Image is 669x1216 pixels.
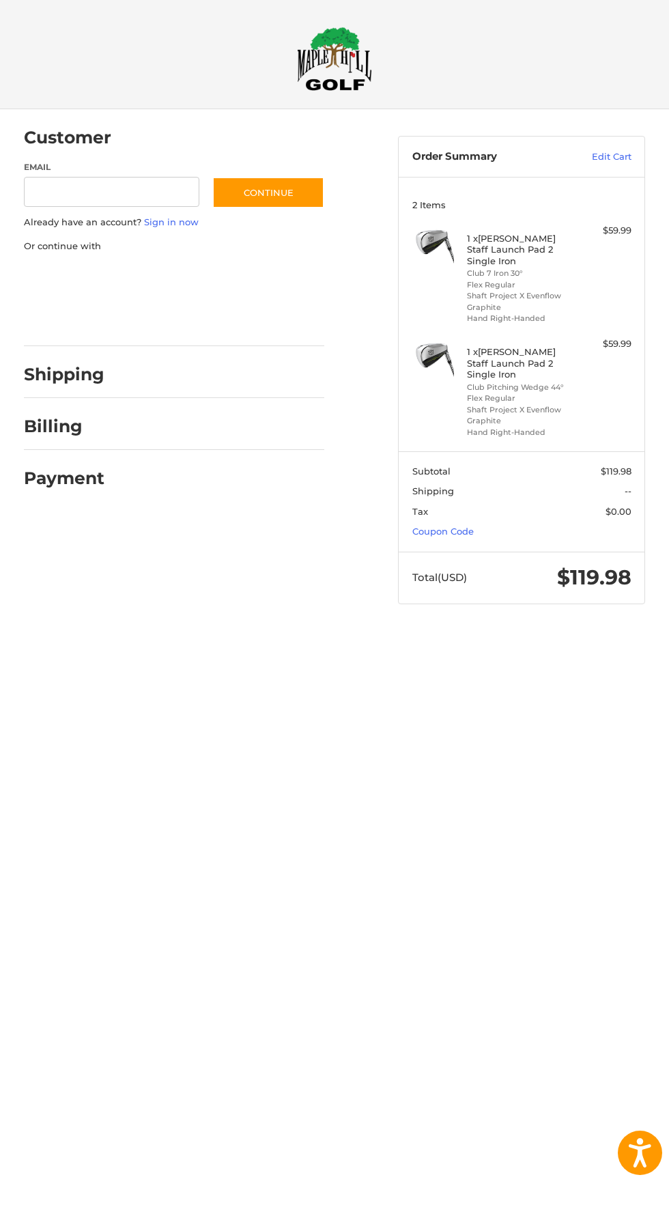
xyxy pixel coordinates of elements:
a: Edit Cart [562,150,631,164]
span: $119.98 [601,466,631,477]
li: Club Pitching Wedge 44° [467,382,573,393]
h2: Customer [24,127,111,148]
li: Shaft Project X Evenflow Graphite [467,290,573,313]
iframe: PayPal-paypal [19,266,122,291]
p: Already have an account? [24,216,325,229]
li: Hand Right-Handed [467,427,573,438]
div: $59.99 [577,337,631,351]
li: Flex Regular [467,393,573,404]
a: Coupon Code [412,526,474,537]
div: $59.99 [577,224,631,238]
h2: Shipping [24,364,104,385]
h3: Order Summary [412,150,562,164]
span: Tax [412,506,428,517]
li: Hand Right-Handed [467,313,573,324]
img: Maple Hill Golf [297,27,372,91]
iframe: PayPal-venmo [19,308,122,333]
a: Sign in now [144,216,199,227]
button: Continue [212,177,324,208]
span: Total (USD) [412,571,467,584]
iframe: PayPal-paylater [135,266,238,291]
h2: Billing [24,416,104,437]
h2: Payment [24,468,104,489]
label: Email [24,161,199,173]
h3: 2 Items [412,199,631,210]
li: Shaft Project X Evenflow Graphite [467,404,573,427]
h4: 1 x [PERSON_NAME] Staff Launch Pad 2 Single Iron [467,346,573,380]
h4: 1 x [PERSON_NAME] Staff Launch Pad 2 Single Iron [467,233,573,266]
span: $0.00 [606,506,631,517]
li: Club 7 Iron 30° [467,268,573,279]
span: Subtotal [412,466,451,477]
span: $119.98 [557,565,631,590]
p: Or continue with [24,240,325,253]
span: Shipping [412,485,454,496]
span: -- [625,485,631,496]
li: Flex Regular [467,279,573,291]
